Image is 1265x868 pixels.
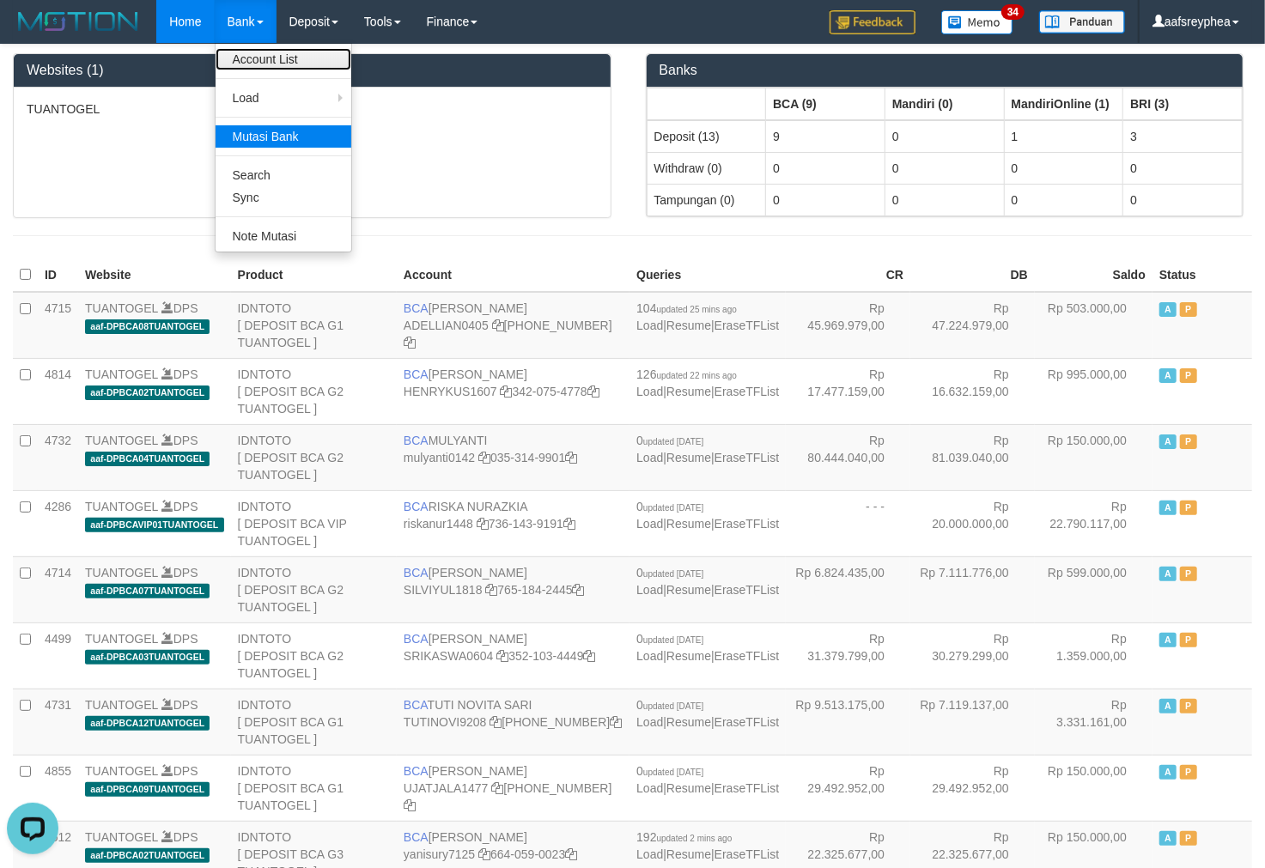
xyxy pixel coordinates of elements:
td: IDNTOTO [ DEPOSIT BCA G1 TUANTOGEL ] [231,689,397,755]
th: Saldo [1035,258,1152,292]
a: Resume [666,781,711,795]
td: 0 [885,120,1004,153]
a: Note Mutasi [216,225,351,247]
td: Rp 22.790.117,00 [1035,490,1152,556]
a: TUANTOGEL [85,434,158,447]
td: IDNTOTO [ DEPOSIT BCA G2 TUANTOGEL ] [231,622,397,689]
a: TUANTOGEL [85,632,158,646]
a: Load [636,517,663,531]
a: EraseTFList [715,319,779,332]
span: | | [636,367,779,398]
span: 0 [636,698,703,712]
span: 0 [636,434,703,447]
a: Copy 5655032115 to clipboard [404,336,416,349]
td: 3 [1123,120,1243,153]
th: Group: activate to sort column ascending [885,88,1004,120]
a: Resume [666,715,711,729]
a: Copy riskanur1448 to clipboard [477,517,489,531]
td: RISKA NURAZKIA 736-143-9191 [397,490,629,556]
span: | | [636,830,779,861]
span: | | [636,632,779,663]
a: TUANTOGEL [85,764,158,778]
a: SILVIYUL1818 [404,583,483,597]
td: Rp 20.000.000,00 [910,490,1035,556]
a: yanisury7125 [404,847,475,861]
a: Resume [666,517,711,531]
span: | | [636,301,779,332]
a: Load [216,87,351,109]
a: mulyanti0142 [404,451,475,464]
span: Paused [1180,699,1197,713]
th: Product [231,258,397,292]
span: | | [636,698,779,729]
a: Copy 4062238953 to clipboard [404,798,416,812]
td: Rp 1.359.000,00 [1035,622,1152,689]
a: Load [636,649,663,663]
td: IDNTOTO [ DEPOSIT BCA VIP TUANTOGEL ] [231,490,397,556]
td: [PERSON_NAME] [PHONE_NUMBER] [397,292,629,359]
a: Copy UJATJALA1477 to clipboard [491,781,503,795]
td: 4499 [38,622,78,689]
span: | | [636,764,779,795]
td: IDNTOTO [ DEPOSIT BCA G1 TUANTOGEL ] [231,755,397,821]
a: Copy SILVIYUL1818 to clipboard [485,583,497,597]
a: Copy 0353149901 to clipboard [565,451,577,464]
td: DPS [78,292,231,359]
a: Resume [666,847,711,861]
span: 0 [636,764,703,778]
td: 0 [1123,184,1243,215]
th: Group: activate to sort column ascending [766,88,885,120]
a: Search [216,164,351,186]
span: | | [636,500,779,531]
span: Active [1159,501,1177,515]
td: 4286 [38,490,78,556]
td: - - - [786,490,910,556]
th: ID [38,258,78,292]
td: Rp 150.000,00 [1035,755,1152,821]
span: Paused [1180,302,1197,317]
span: updated 25 mins ago [657,305,737,314]
span: aaf-DPBCA04TUANTOGEL [85,452,210,466]
span: updated 22 mins ago [657,371,737,380]
span: 0 [636,500,703,513]
span: Paused [1180,434,1197,449]
a: Copy ADELLIAN0405 to clipboard [492,319,504,332]
td: DPS [78,622,231,689]
td: [PERSON_NAME] 765-184-2445 [397,556,629,622]
span: BCA [404,698,428,712]
a: Mutasi Bank [216,125,351,148]
td: 0 [766,184,885,215]
a: Copy 6640590023 to clipboard [565,847,577,861]
th: Website [78,258,231,292]
img: MOTION_logo.png [13,9,143,34]
td: Rp 7.119.137,00 [910,689,1035,755]
a: Copy mulyanti0142 to clipboard [478,451,490,464]
a: TUANTOGEL [85,500,158,513]
td: DPS [78,490,231,556]
span: Active [1159,567,1177,581]
span: 0 [636,632,703,646]
span: aaf-DPBCA12TUANTOGEL [85,716,210,731]
span: Active [1159,765,1177,780]
a: Load [636,319,663,332]
td: DPS [78,424,231,490]
td: 0 [766,152,885,184]
span: updated [DATE] [643,569,703,579]
a: Resume [666,649,711,663]
span: Paused [1180,633,1197,647]
span: updated [DATE] [643,437,703,446]
span: updated 2 mins ago [657,834,733,843]
td: 4714 [38,556,78,622]
th: Group: activate to sort column ascending [1123,88,1243,120]
a: Copy SRIKASWA0604 to clipboard [496,649,508,663]
td: Rp 81.039.040,00 [910,424,1035,490]
a: Resume [666,319,711,332]
button: Open LiveChat chat widget [7,7,58,58]
td: Rp 16.632.159,00 [910,358,1035,424]
td: Deposit (13) [647,120,766,153]
span: Active [1159,699,1177,713]
td: IDNTOTO [ DEPOSIT BCA G2 TUANTOGEL ] [231,424,397,490]
span: Active [1159,302,1177,317]
a: TUANTOGEL [85,566,158,580]
span: aaf-DPBCA03TUANTOGEL [85,650,210,665]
